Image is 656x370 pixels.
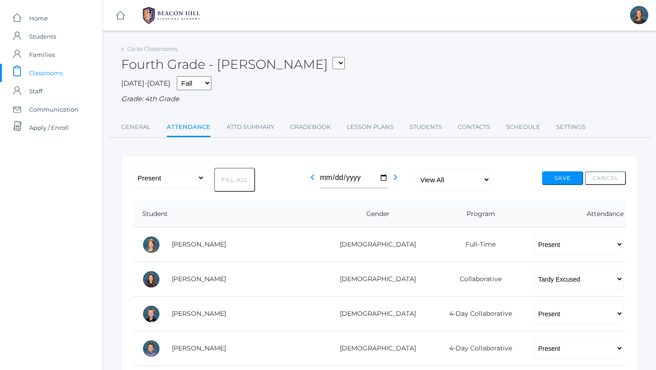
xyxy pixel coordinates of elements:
button: Fill All [214,168,255,192]
i: chevron_left [307,172,318,183]
td: [DEMOGRAPHIC_DATA] [319,262,430,297]
td: [DEMOGRAPHIC_DATA] [319,297,430,331]
h2: Fourth Grade - [PERSON_NAME] [121,57,345,72]
th: Program [430,201,524,227]
div: James Bernardi [142,339,160,358]
button: Cancel [585,171,626,185]
div: Ellie Bradley [630,6,648,24]
span: Students [29,27,56,46]
span: Home [29,9,48,27]
button: Save [542,171,583,185]
a: Settings [556,118,585,136]
td: Collaborative [430,262,524,297]
td: [DEMOGRAPHIC_DATA] [319,331,430,366]
span: [DATE]-[DATE] [121,79,170,87]
i: chevron_right [390,172,401,183]
a: Go to Classrooms [127,45,178,52]
td: Full-Time [430,227,524,262]
span: Communication [29,100,78,118]
div: Claire Arnold [142,270,160,288]
span: Apply / Enroll [29,118,69,137]
a: Students [410,118,442,136]
div: Levi Beaty [142,305,160,323]
td: [DEMOGRAPHIC_DATA] [319,227,430,262]
a: General [121,118,151,136]
img: 1_BHCALogos-05.png [137,4,205,27]
a: Schedule [506,118,540,136]
a: Attendance [167,118,210,138]
a: chevron_right [390,176,401,185]
td: 4-Day Collaborative [430,297,524,331]
div: Amelia Adams [142,236,160,254]
th: Student [133,201,319,227]
a: [PERSON_NAME] [172,309,226,318]
th: Attendance [525,201,626,227]
span: Classrooms [29,64,63,82]
th: Gender [319,201,430,227]
a: [PERSON_NAME] [172,275,226,283]
a: Gradebook [290,118,331,136]
td: 4-Day Collaborative [430,331,524,366]
a: Lesson Plans [347,118,394,136]
span: Families [29,46,55,64]
span: Staff [29,82,42,100]
a: chevron_left [307,176,318,185]
a: Contacts [458,118,490,136]
a: [PERSON_NAME] [172,344,226,352]
a: Attd Summary [226,118,274,136]
div: Grade: 4th Grade [121,94,638,104]
a: [PERSON_NAME] [172,240,226,248]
